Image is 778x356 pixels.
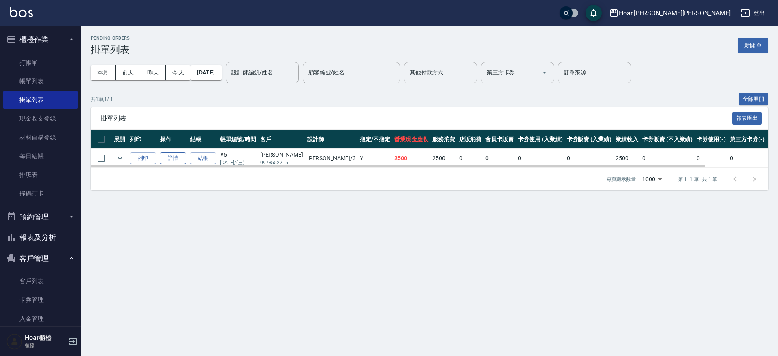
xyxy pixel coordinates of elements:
[3,227,78,248] button: 報表及分析
[114,152,126,164] button: expand row
[3,128,78,147] a: 材料自購登錄
[586,5,602,21] button: save
[358,130,392,149] th: 指定/不指定
[738,38,768,53] button: 新開單
[160,152,186,165] a: 詳情
[3,309,78,328] a: 入金管理
[258,149,305,168] td: [PERSON_NAME]
[695,130,728,149] th: 卡券使用(-)
[732,112,762,125] button: 報表匯出
[737,6,768,21] button: 登出
[190,65,221,80] button: [DATE]
[538,66,551,79] button: Open
[619,8,731,18] div: Hoar [PERSON_NAME][PERSON_NAME]
[188,130,218,149] th: 結帳
[3,72,78,91] a: 帳單列表
[3,165,78,184] a: 排班表
[358,149,392,168] td: Y
[565,149,614,168] td: 0
[483,130,516,149] th: 會員卡販賣
[305,130,358,149] th: 設計師
[728,149,767,168] td: 0
[25,334,66,342] h5: Hoar櫃檯
[3,147,78,165] a: 每日結帳
[640,149,695,168] td: 0
[128,130,158,149] th: 列印
[516,130,565,149] th: 卡券使用 (入業績)
[3,272,78,290] a: 客戶列表
[457,130,484,149] th: 店販消費
[3,290,78,309] a: 卡券管理
[678,176,717,183] p: 第 1–1 筆 共 1 筆
[739,93,769,106] button: 全部展開
[91,65,116,80] button: 本月
[260,159,303,166] p: 0978552215
[10,7,33,17] img: Logo
[25,342,66,349] p: 櫃檯
[640,130,695,149] th: 卡券販賣 (不入業績)
[91,36,130,41] h2: Pending Orders
[3,109,78,128] a: 現金收支登錄
[728,130,767,149] th: 第三方卡券(-)
[392,130,430,149] th: 營業現金應收
[613,149,640,168] td: 2500
[112,130,128,149] th: 展開
[100,114,732,123] span: 掛單列表
[695,149,728,168] td: 0
[166,65,190,80] button: 今天
[607,176,636,183] p: 每頁顯示數量
[3,29,78,50] button: 櫃檯作業
[218,149,258,168] td: # 5
[3,53,78,72] a: 打帳單
[158,130,188,149] th: 操作
[91,95,113,103] p: 共 1 筆, 1 / 1
[130,152,156,165] button: 列印
[732,114,762,122] a: 報表匯出
[738,41,768,49] a: 新開單
[258,130,305,149] th: 客戶
[457,149,484,168] td: 0
[430,130,457,149] th: 服務消費
[3,248,78,269] button: 客戶管理
[3,206,78,227] button: 預約管理
[392,149,430,168] td: 2500
[639,168,665,190] div: 1000
[613,130,640,149] th: 業績收入
[3,91,78,109] a: 掛單列表
[305,149,358,168] td: [PERSON_NAME] /3
[218,130,258,149] th: 帳單編號/時間
[141,65,166,80] button: 昨天
[220,159,256,166] p: [DATE] / (三)
[91,44,130,55] h3: 掛單列表
[6,333,23,350] img: Person
[565,130,614,149] th: 卡券販賣 (入業績)
[516,149,565,168] td: 0
[116,65,141,80] button: 前天
[430,149,457,168] td: 2500
[190,152,216,165] button: 結帳
[483,149,516,168] td: 0
[606,5,734,21] button: Hoar [PERSON_NAME][PERSON_NAME]
[3,184,78,203] a: 掃碼打卡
